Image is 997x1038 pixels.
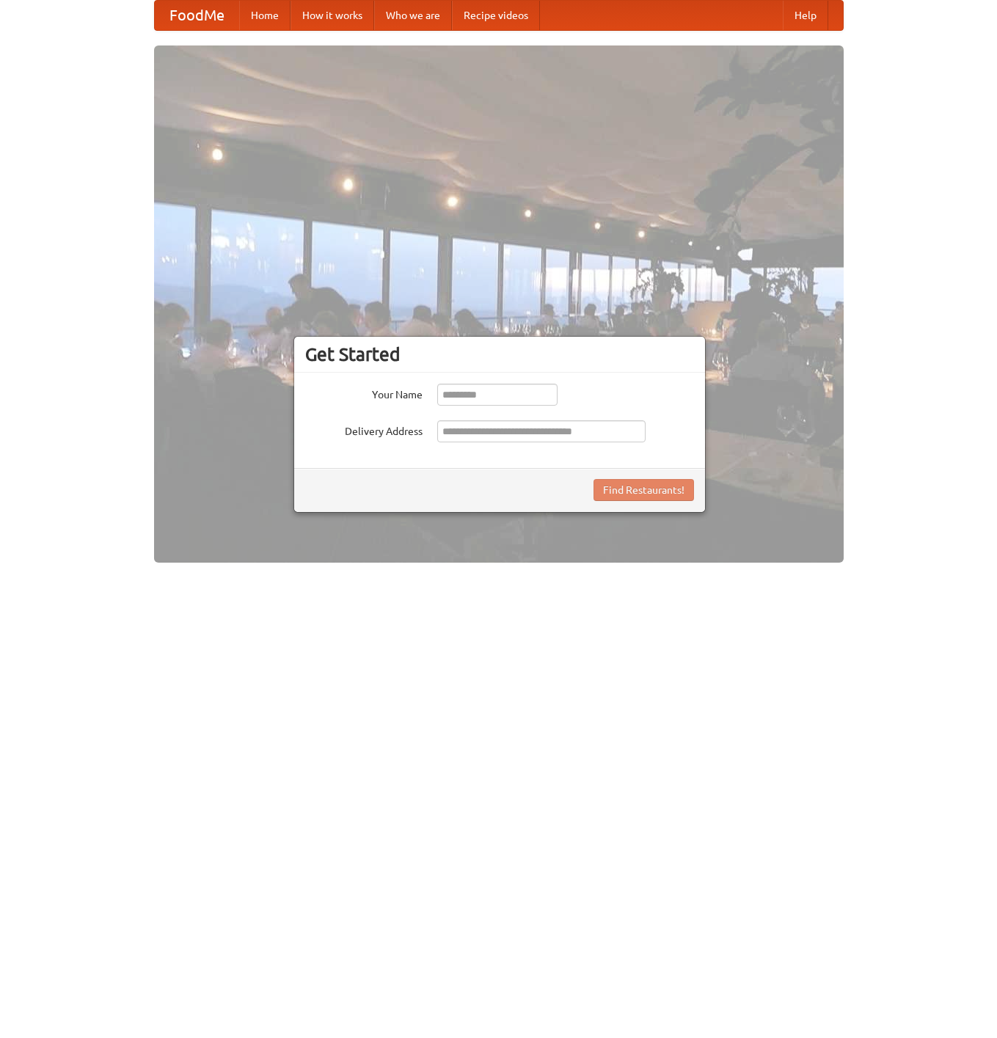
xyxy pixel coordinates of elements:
[783,1,828,30] a: Help
[305,420,423,439] label: Delivery Address
[452,1,540,30] a: Recipe videos
[594,479,694,501] button: Find Restaurants!
[374,1,452,30] a: Who we are
[305,384,423,402] label: Your Name
[305,343,694,365] h3: Get Started
[291,1,374,30] a: How it works
[239,1,291,30] a: Home
[155,1,239,30] a: FoodMe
